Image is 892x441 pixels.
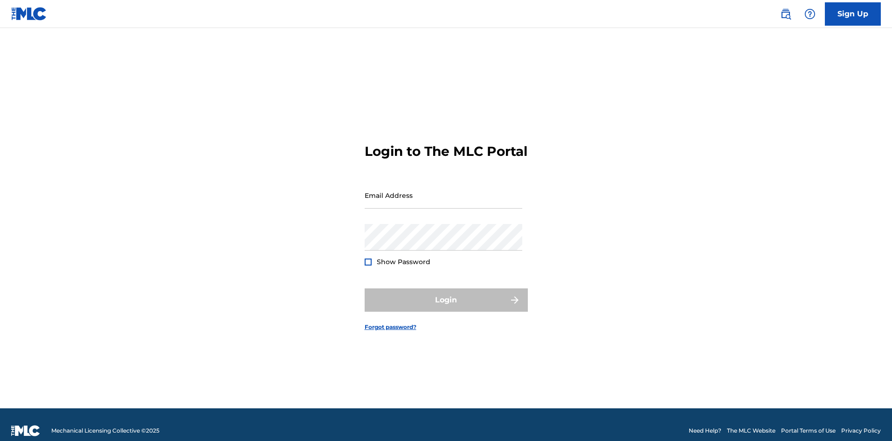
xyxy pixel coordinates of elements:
[365,323,416,331] a: Forgot password?
[727,427,775,435] a: The MLC Website
[365,143,527,160] h3: Login to The MLC Portal
[780,8,791,20] img: search
[377,258,430,266] span: Show Password
[841,427,881,435] a: Privacy Policy
[801,5,819,23] div: Help
[845,396,892,441] iframe: Chat Widget
[825,2,881,26] a: Sign Up
[776,5,795,23] a: Public Search
[689,427,721,435] a: Need Help?
[804,8,816,20] img: help
[11,425,40,436] img: logo
[51,427,159,435] span: Mechanical Licensing Collective © 2025
[11,7,47,21] img: MLC Logo
[781,427,836,435] a: Portal Terms of Use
